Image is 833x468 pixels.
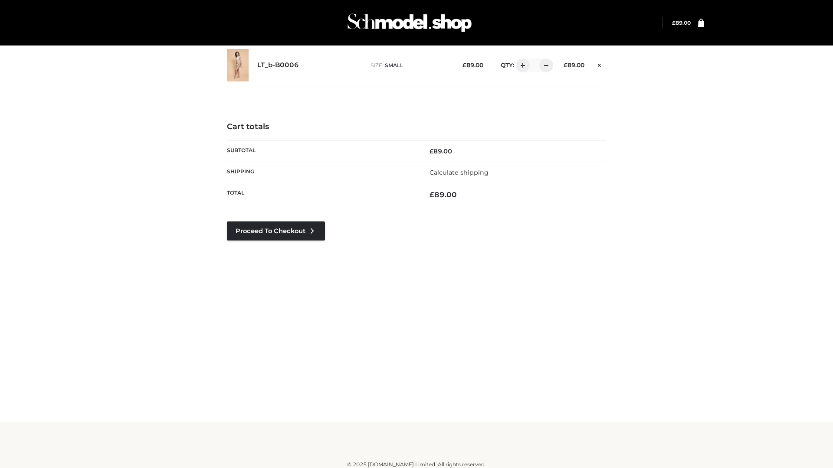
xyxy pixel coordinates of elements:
span: £ [462,62,466,68]
span: SMALL [385,62,403,68]
span: £ [564,62,567,68]
img: Schmodel Admin 964 [344,6,475,40]
a: Remove this item [593,58,606,70]
th: Shipping [227,162,416,183]
a: LT_b-B0006 [257,61,299,69]
th: Total [227,183,416,206]
th: Subtotal [227,140,416,162]
bdi: 89.00 [564,62,584,68]
span: £ [430,147,433,155]
p: size : [371,62,449,69]
bdi: 89.00 [672,19,691,26]
h4: Cart totals [227,122,606,132]
bdi: 89.00 [430,190,457,199]
div: QTY: [492,58,550,72]
a: Proceed to Checkout [227,221,325,240]
span: £ [672,19,676,26]
a: £89.00 [672,19,691,26]
span: £ [430,190,434,199]
a: Calculate shipping [430,169,489,176]
bdi: 89.00 [462,62,483,68]
bdi: 89.00 [430,147,452,155]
